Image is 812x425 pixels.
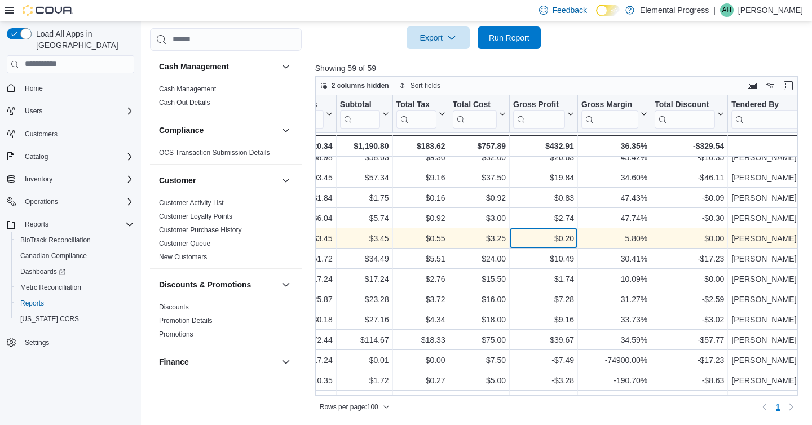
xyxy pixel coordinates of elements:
[20,267,65,276] span: Dashboards
[16,296,134,310] span: Reports
[764,79,777,92] button: Display options
[159,148,270,157] span: OCS Transaction Submission Details
[150,300,302,346] div: Discounts & Promotions
[2,216,139,232] button: Reports
[20,236,91,245] span: BioTrack Reconciliation
[20,283,81,292] span: Metrc Reconciliation
[452,333,505,347] div: $75.00
[713,3,716,17] p: |
[332,81,389,90] span: 2 columns hidden
[20,172,57,186] button: Inventory
[272,394,333,408] div: $30.18
[272,272,333,286] div: $17.24
[396,293,445,306] div: $3.72
[581,99,638,128] div: Gross Margin
[655,394,724,408] div: -$4.53
[396,313,445,326] div: $4.34
[150,82,302,114] div: Cash Management
[159,199,224,207] a: Customer Activity List
[655,191,724,205] div: -$0.09
[159,226,242,234] a: Customer Purchase History
[339,99,379,110] div: Subtotal
[655,150,724,164] div: -$10.35
[20,218,134,231] span: Reports
[407,26,470,49] button: Export
[396,272,445,286] div: $2.76
[339,99,379,128] div: Subtotal
[655,252,724,265] div: -$17.23
[315,400,394,414] button: Rows per page:100
[159,98,210,107] span: Cash Out Details
[596,5,620,16] input: Dark Mode
[159,303,189,312] span: Discounts
[272,313,333,326] div: $30.18
[320,402,378,411] span: Rows per page : 100
[581,139,647,153] div: 36.35%
[596,16,597,17] span: Dark Mode
[513,252,574,265] div: $10.49
[396,139,445,153] div: $183.62
[339,211,389,225] div: $5.74
[16,312,134,326] span: Washington CCRS
[25,197,58,206] span: Operations
[452,99,496,128] div: Total Cost
[23,5,73,16] img: Cova
[11,232,139,248] button: BioTrack Reconciliation
[339,394,389,408] div: $25.65
[452,99,505,128] button: Total Cost
[271,99,323,110] div: Gross Sales
[7,76,134,380] nav: Complex example
[339,272,389,286] div: $17.24
[20,251,87,260] span: Canadian Compliance
[159,279,251,290] h3: Discounts & Promotions
[581,353,647,367] div: -74900.00%
[25,175,52,184] span: Inventory
[159,253,207,261] a: New Customers
[655,293,724,306] div: -$2.59
[655,171,724,184] div: -$46.11
[513,374,574,387] div: -$3.28
[396,252,445,265] div: $5.51
[150,146,302,164] div: Compliance
[513,211,574,225] div: $2.74
[581,374,647,387] div: -190.70%
[2,126,139,142] button: Customers
[339,232,389,245] div: $3.45
[452,211,505,225] div: $3.00
[159,225,242,234] span: Customer Purchase History
[513,191,574,205] div: $0.83
[758,400,771,414] button: Previous page
[20,81,134,95] span: Home
[159,356,277,368] button: Finance
[159,85,216,94] span: Cash Management
[655,99,724,128] button: Total Discount
[20,150,52,163] button: Catalog
[581,150,647,164] div: 45.42%
[159,317,213,325] a: Promotion Details
[489,32,529,43] span: Run Report
[655,333,724,347] div: -$57.77
[16,249,91,263] a: Canadian Compliance
[655,272,724,286] div: $0.00
[159,239,210,248] span: Customer Queue
[581,211,647,225] div: 47.74%
[513,272,574,286] div: $1.74
[159,175,196,186] h3: Customer
[722,3,732,17] span: AH
[159,213,232,220] a: Customer Loyalty Points
[279,60,293,73] button: Cash Management
[452,139,505,153] div: $757.89
[150,196,302,268] div: Customer
[20,104,134,118] span: Users
[11,264,139,280] a: Dashboards
[452,313,505,326] div: $18.00
[396,171,445,184] div: $9.16
[452,150,505,164] div: $32.00
[513,99,565,110] div: Gross Profit
[2,194,139,210] button: Operations
[159,85,216,93] a: Cash Management
[581,394,647,408] div: 41.52%
[159,61,277,72] button: Cash Management
[452,293,505,306] div: $16.00
[581,232,647,245] div: 5.80%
